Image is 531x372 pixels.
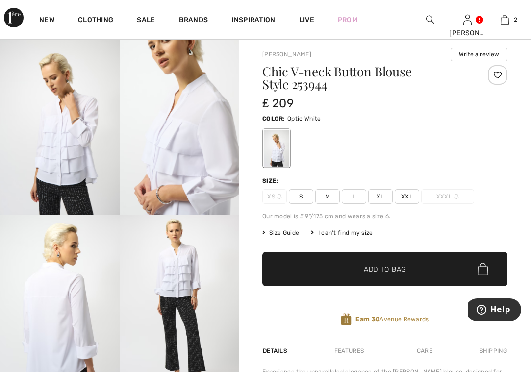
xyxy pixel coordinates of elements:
span: Optic White [287,115,321,122]
button: Add to Bag [262,252,507,286]
span: L [342,189,366,204]
img: Avenue Rewards [341,313,352,326]
div: Our model is 5'9"/175 cm and wears a size 6. [262,212,507,221]
a: Brands [179,16,208,26]
span: Add to Bag [364,264,406,274]
span: XXL [395,189,419,204]
div: [PERSON_NAME] [449,28,485,38]
a: New [39,16,54,26]
img: My Bag [501,14,509,25]
a: Sign In [463,15,472,24]
a: Sale [137,16,155,26]
span: Size Guide [262,228,299,237]
span: Inspiration [231,16,275,26]
span: XS [262,189,287,204]
span: S [289,189,313,204]
a: 2 [486,14,523,25]
a: [PERSON_NAME] [262,51,311,58]
span: ₤ 209 [262,97,294,110]
span: M [315,189,340,204]
div: Size: [262,176,281,185]
span: XL [368,189,393,204]
a: Live [299,15,314,25]
button: Write a review [451,48,507,61]
div: Care [408,342,441,360]
img: 1ère Avenue [4,8,24,27]
a: Prom [338,15,357,25]
a: Clothing [78,16,113,26]
img: ring-m.svg [277,194,282,199]
span: Color: [262,115,285,122]
div: Shipping [477,342,507,360]
img: Chic V-Neck Button Blouse Style 253944. 2 [120,36,239,215]
img: search the website [426,14,434,25]
strong: Earn 30 [355,316,379,322]
span: XXXL [421,189,474,204]
span: 2 [514,15,517,24]
img: ring-m.svg [454,194,459,199]
img: Bag.svg [478,263,488,275]
div: Optic White [264,130,289,167]
iframe: Opens a widget where you can find more information [468,298,521,323]
img: My Info [463,14,472,25]
div: I can't find my size [311,228,373,237]
div: Features [326,342,372,360]
h1: Chic V-neck Button Blouse Style 253944 [262,65,467,91]
div: Details [262,342,290,360]
span: Avenue Rewards [355,315,429,323]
